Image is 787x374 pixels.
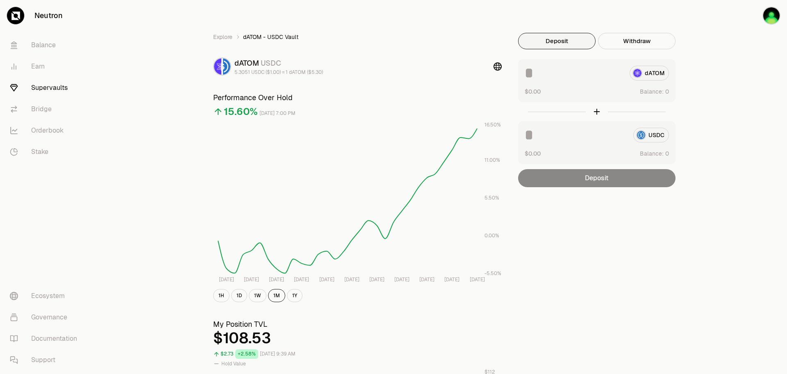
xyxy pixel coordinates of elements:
tspan: [DATE] [244,276,259,283]
button: Deposit [518,33,596,49]
tspan: [DATE] [394,276,409,283]
a: Governance [3,307,89,328]
button: $0.00 [525,87,541,96]
tspan: 11.00% [484,157,500,163]
a: Orderbook [3,120,89,141]
tspan: [DATE] [444,276,459,283]
tspan: [DATE] [470,276,485,283]
a: Bridge [3,99,89,120]
tspan: [DATE] [269,276,284,283]
tspan: [DATE] [344,276,359,283]
a: Explore [213,33,232,41]
span: USDC [261,58,281,68]
button: Withdraw [598,33,676,49]
a: Supervaults [3,77,89,99]
h3: My Position TVL [213,319,502,330]
a: Documentation [3,328,89,349]
tspan: [DATE] [219,276,234,283]
a: Balance [3,34,89,56]
a: Earn [3,56,89,77]
a: Stake [3,141,89,163]
button: 1Y [287,289,303,302]
tspan: 0.00% [484,232,499,239]
button: 1D [231,289,247,302]
tspan: [DATE] [369,276,384,283]
tspan: [DATE] [294,276,309,283]
h3: Performance Over Hold [213,92,502,103]
nav: breadcrumb [213,33,502,41]
div: [DATE] 9:39 AM [260,349,296,359]
div: dATOM [234,57,323,69]
div: [DATE] 7:00 PM [259,109,296,118]
div: +2.58% [235,349,258,359]
span: Hold Value [221,360,246,367]
img: dATOM Logo [214,58,221,75]
span: Balance: [640,149,664,158]
tspan: -5.50% [484,270,501,277]
button: 1M [268,289,285,302]
span: Balance: [640,87,664,96]
tspan: 5.50% [484,195,499,201]
div: 15.60% [224,105,258,118]
span: dATOM - USDC Vault [243,33,298,41]
div: $2.73 [221,349,234,359]
tspan: 16.50% [484,122,501,128]
img: USDC Logo [223,58,230,75]
a: Ecosystem [3,285,89,307]
button: 1H [213,289,230,302]
tspan: [DATE] [319,276,334,283]
a: Support [3,349,89,371]
img: flarnrules [762,7,780,25]
div: 5.3051 USDC ($1.00) = 1 dATOM ($5.30) [234,69,323,76]
div: $108.53 [213,330,502,346]
button: $0.00 [525,149,541,158]
button: 1W [249,289,266,302]
tspan: [DATE] [419,276,434,283]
